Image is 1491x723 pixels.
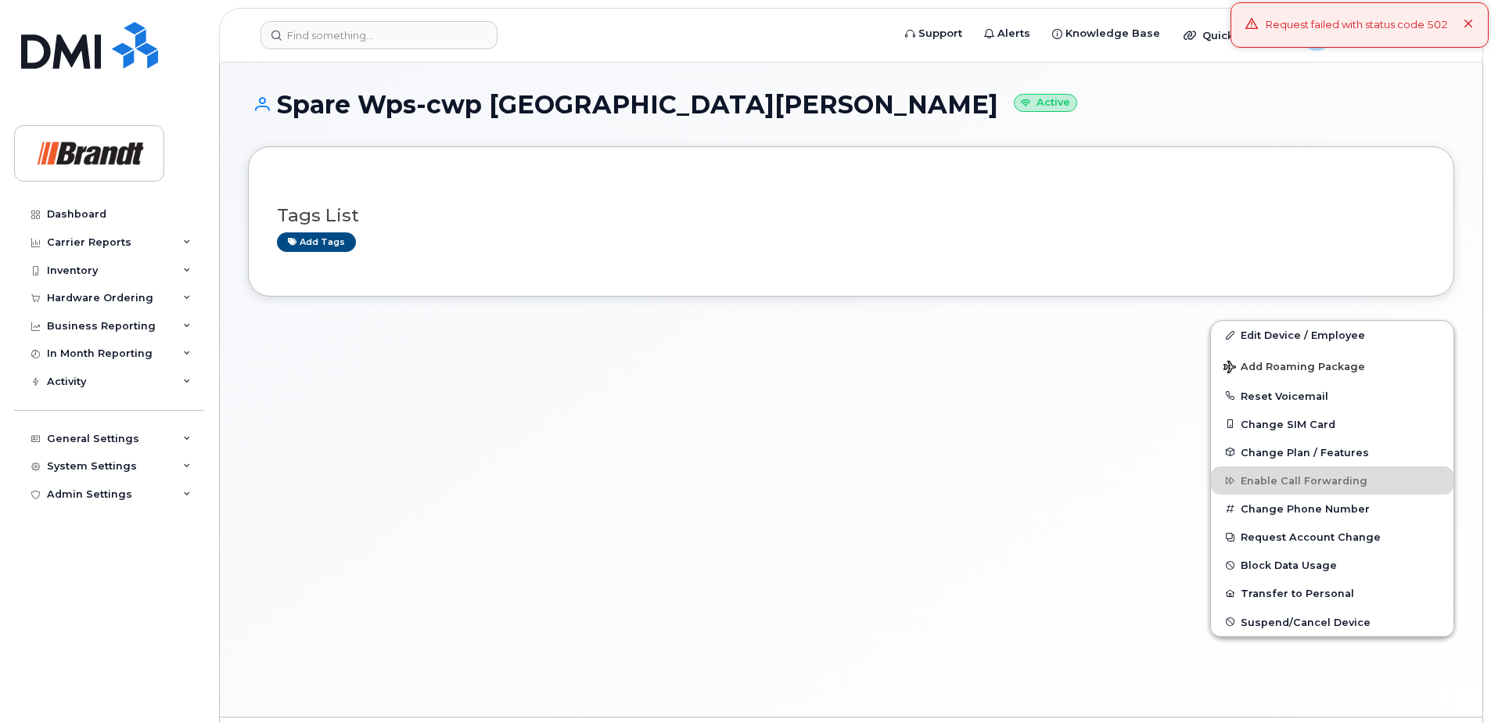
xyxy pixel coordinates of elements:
small: Active [1014,94,1077,112]
div: Request failed with status code 502 [1266,17,1448,33]
button: Enable Call Forwarding [1211,466,1453,495]
button: Request Account Change [1211,523,1453,551]
button: Change Plan / Features [1211,438,1453,466]
button: Change SIM Card [1211,410,1453,438]
button: Transfer to Personal [1211,579,1453,607]
span: Add Roaming Package [1223,361,1365,376]
h3: Tags List [277,206,1425,225]
button: Suspend/Cancel Device [1211,608,1453,636]
a: Edit Device / Employee [1211,321,1453,349]
h1: Spare Wps-cwp [GEOGRAPHIC_DATA][PERSON_NAME] [248,91,1454,118]
span: Enable Call Forwarding [1241,475,1367,487]
span: Suspend/Cancel Device [1241,616,1371,628]
button: Add Roaming Package [1211,350,1453,382]
button: Change Phone Number [1211,495,1453,523]
a: Add tags [277,232,356,252]
span: Change Plan / Features [1241,446,1369,458]
button: Block Data Usage [1211,551,1453,579]
button: Reset Voicemail [1211,382,1453,410]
